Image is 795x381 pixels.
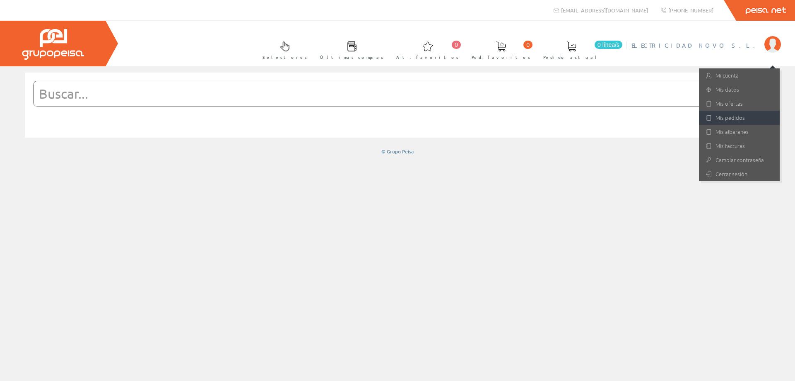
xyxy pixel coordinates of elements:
span: 0 [452,41,461,49]
span: Selectores [263,53,307,61]
a: Selectores [254,34,311,65]
a: Mis datos [699,83,780,97]
a: Últimas compras [312,34,388,65]
span: 0 línea/s [595,41,622,49]
input: Buscar... [34,81,741,106]
span: ELECTRICIDAD NOVO S.L. [631,41,760,49]
a: Mis facturas [699,139,780,153]
span: Últimas compras [320,53,383,61]
span: [PHONE_NUMBER] [668,7,713,14]
span: Pedido actual [543,53,600,61]
a: Mis ofertas [699,97,780,111]
a: ELECTRICIDAD NOVO S.L. [631,34,781,42]
span: [EMAIL_ADDRESS][DOMAIN_NAME] [561,7,648,14]
span: Art. favoritos [396,53,459,61]
a: Mi cuenta [699,68,780,83]
a: Cerrar sesión [699,167,780,181]
span: Ped. favoritos [472,53,530,61]
a: Mis pedidos [699,111,780,125]
a: Mis albaranes [699,125,780,139]
img: Grupo Peisa [22,29,84,60]
div: © Grupo Peisa [25,148,770,155]
span: 0 [523,41,532,49]
a: Cambiar contraseña [699,153,780,167]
